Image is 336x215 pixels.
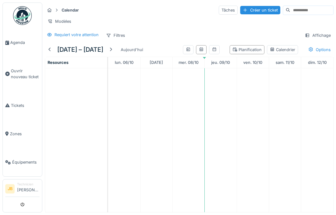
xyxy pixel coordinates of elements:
span: Resources [48,60,68,65]
a: Agenda [3,28,42,57]
div: Créer un ticket [240,6,280,14]
a: Zones [3,120,42,148]
div: Affichage [302,31,334,40]
a: 12 octobre 2025 [306,58,328,67]
a: JB Technicien[PERSON_NAME] [5,182,40,197]
a: 11 octobre 2025 [274,58,296,67]
h5: [DATE] – [DATE] [57,46,103,53]
span: Zones [10,131,40,137]
a: 7 octobre 2025 [148,58,165,67]
span: Tickets [11,103,40,108]
strong: Calendar [59,7,81,13]
div: Requiert votre attention [54,32,99,38]
div: Options [306,45,334,54]
div: Calendrier [270,47,295,53]
img: Badge_color-CXgf-gQk.svg [13,6,32,25]
span: Agenda [10,40,40,45]
div: Modèles [45,17,74,26]
div: Planification [232,47,262,53]
a: 10 octobre 2025 [242,58,264,67]
div: Aujourd'hui [118,45,146,54]
a: Ouvrir nouveau ticket [3,57,42,91]
span: Ouvrir nouveau ticket [11,68,40,80]
span: Équipements [12,159,40,165]
a: 6 octobre 2025 [113,58,135,67]
a: 8 octobre 2025 [177,58,200,67]
li: JB [5,184,15,193]
a: 9 octobre 2025 [210,58,231,67]
a: Équipements [3,148,42,176]
a: Tickets [3,91,42,120]
div: Filtres [103,31,128,40]
li: [PERSON_NAME] [17,182,40,195]
div: Tâches [219,6,238,15]
div: Technicien [17,182,40,187]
